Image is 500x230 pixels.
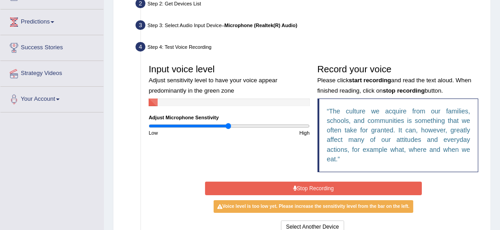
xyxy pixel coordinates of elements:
[0,9,103,32] a: Predictions
[224,23,298,28] b: Microphone (Realtek(R) Audio)
[132,40,487,56] div: Step 4: Test Voice Recording
[149,77,277,94] small: Adjust sensitivity level to have your voice appear predominantly in the green zone
[214,200,413,213] div: Voice level is too low yet. Please increase the sensitivity level from the bar on the left.
[0,61,103,84] a: Strategy Videos
[222,23,298,28] span: –
[205,182,422,195] button: Stop Recording
[349,77,391,84] b: start recording
[318,77,472,94] small: Please click and read the text aloud. When finished reading, click on button.
[145,129,229,136] div: Low
[149,64,309,94] h3: Input voice level
[229,129,313,136] div: High
[318,64,478,94] h3: Record your voice
[149,114,219,121] label: Adjust Microphone Senstivity
[0,35,103,58] a: Success Stories
[383,87,425,94] b: stop recording
[132,18,487,35] div: Step 3: Select Audio Input Device
[0,87,103,109] a: Your Account
[327,108,470,163] q: The culture we acquire from our families, schools, and communities is something that we often tak...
